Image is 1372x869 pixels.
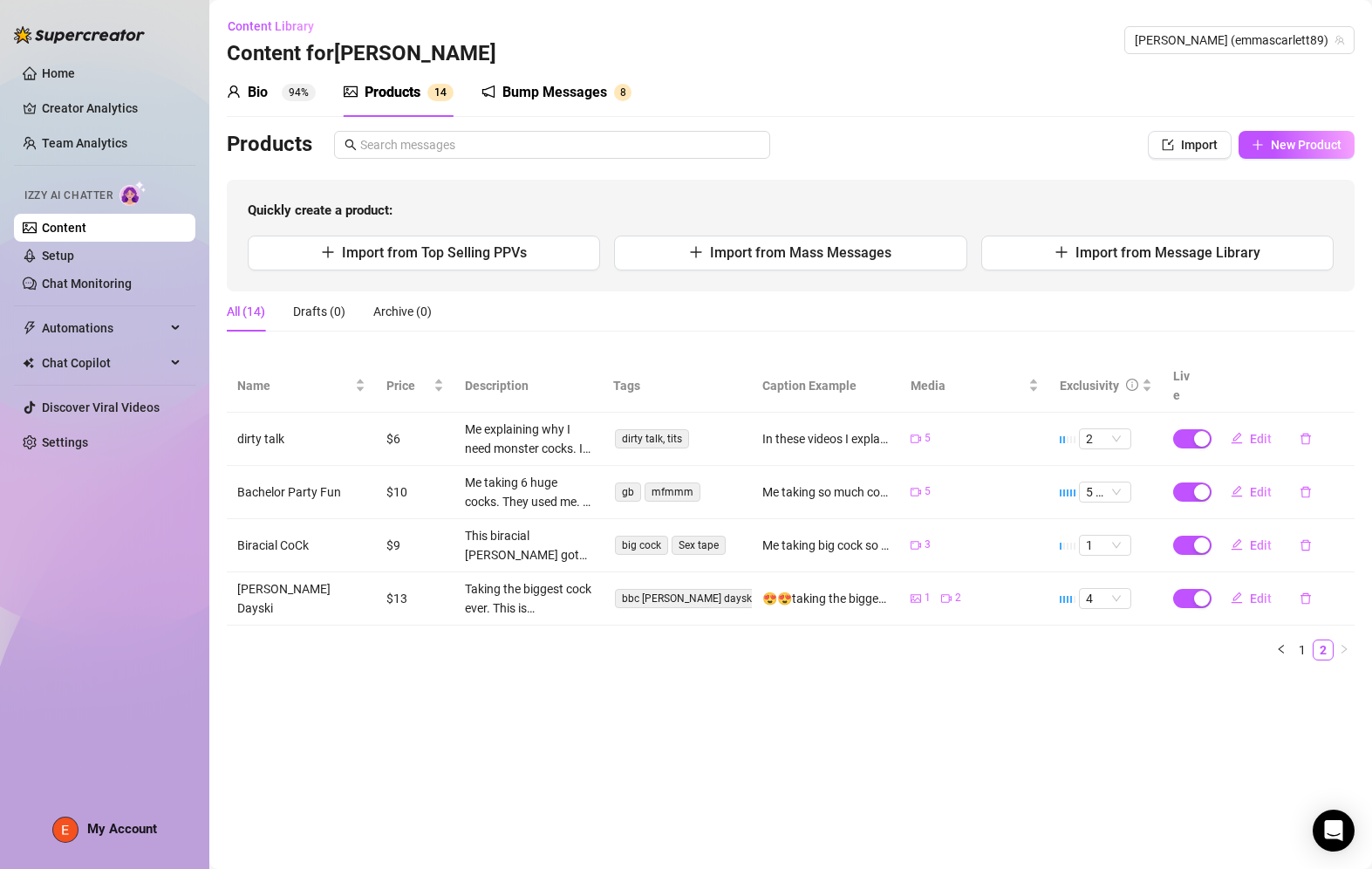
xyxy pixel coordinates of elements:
span: Emma (emmascarlett89) [1135,27,1344,53]
a: Team Analytics [42,136,127,150]
a: 2 [1314,640,1333,660]
span: 8 [620,86,626,99]
th: Price [376,359,454,413]
button: delete [1286,585,1326,612]
span: notification [481,85,495,99]
span: 2 [955,590,961,606]
span: import [1162,139,1174,151]
span: Sex tape [672,536,726,555]
div: Archive (0) [373,302,432,321]
h3: Products [227,131,312,159]
span: edit [1231,485,1243,497]
h3: Content for [PERSON_NAME] [227,40,496,68]
a: Settings [42,435,88,449]
button: Edit [1217,425,1286,453]
span: Import from Top Selling PPVs [342,244,527,261]
div: Me taking so much cock. 😇Servicing 3 and 4 cocks at once [762,482,891,502]
span: Automations [42,314,166,342]
span: Media [911,376,1025,395]
img: logo-BBDzfeDw.svg [14,26,145,44]
span: Name [237,376,352,395]
span: 1 [925,590,931,606]
div: Drafts (0) [293,302,345,321]
span: New Product [1271,138,1341,152]
th: Media [900,359,1049,413]
button: New Product [1239,131,1355,159]
span: plus [689,245,703,259]
div: Me taking big cock so deep. Lots of sucking too 😇 [762,536,891,555]
span: 5 [925,430,931,447]
span: video-camera [911,487,921,497]
div: Products [365,82,420,103]
a: Discover Viral Videos [42,400,160,414]
strong: Quickly create a product: [248,202,392,218]
th: Caption Example [752,359,901,413]
button: Content Library [227,12,328,40]
td: $10 [376,466,454,519]
button: delete [1286,425,1326,453]
span: video-camera [911,434,921,444]
button: Edit [1217,531,1286,559]
span: user [227,85,241,99]
span: delete [1300,539,1312,551]
button: delete [1286,478,1326,506]
a: Home [42,66,75,80]
div: Exclusivity [1060,376,1119,395]
span: 2 [1086,429,1124,448]
span: Edit [1250,485,1272,499]
button: Import from Top Selling PPVs [248,236,600,270]
div: Taking the biggest cock ever. This is [PERSON_NAME] Dayski. A real porn start! He fucked me so de... [465,579,593,618]
td: dirty talk [227,413,376,466]
span: Edit [1250,538,1272,552]
span: left [1276,644,1287,654]
span: edit [1231,538,1243,551]
img: Chat Copilot [23,357,34,369]
button: Edit [1217,585,1286,612]
td: $6 [376,413,454,466]
th: Description [454,359,604,413]
a: 1 [1293,640,1312,660]
button: right [1334,640,1355,660]
span: big cock [615,536,668,555]
span: 1 [1086,536,1124,555]
span: Izzy AI Chatter [24,188,113,204]
span: team [1334,35,1345,45]
span: plus [1055,245,1068,259]
a: Setup [42,249,74,263]
div: Bio [248,82,268,103]
span: 5 [925,483,931,500]
td: $9 [376,519,454,572]
span: delete [1300,433,1312,445]
a: Creator Analytics [42,94,181,122]
span: thunderbolt [23,321,37,335]
button: Import from Mass Messages [614,236,966,270]
div: Bump Messages [502,82,607,103]
span: Content Library [228,19,314,33]
td: [PERSON_NAME] Dayski [227,572,376,626]
span: gb [615,482,641,502]
span: mfmmm [645,482,700,502]
div: All (14) [227,302,265,321]
input: Search messages [360,135,760,154]
span: Edit [1250,592,1272,606]
span: 4 [440,86,447,99]
sup: 14 [427,84,454,101]
th: Tags [603,359,752,413]
span: My Account [87,821,157,837]
sup: 94% [282,84,316,101]
span: Chat Copilot [42,349,166,377]
span: dirty talk, tits [615,429,689,448]
span: video-camera [941,593,952,604]
th: Live [1163,359,1206,413]
span: 5 🔥 [1086,482,1124,502]
span: 3 [925,537,931,553]
img: AI Chatter [119,181,147,206]
span: bbc [PERSON_NAME] dayski [615,589,761,608]
td: $13 [376,572,454,626]
button: Edit [1217,478,1286,506]
button: left [1271,640,1292,660]
span: info-circle [1126,379,1138,391]
span: picture [911,593,921,604]
button: delete [1286,531,1326,559]
span: Price [386,376,430,395]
